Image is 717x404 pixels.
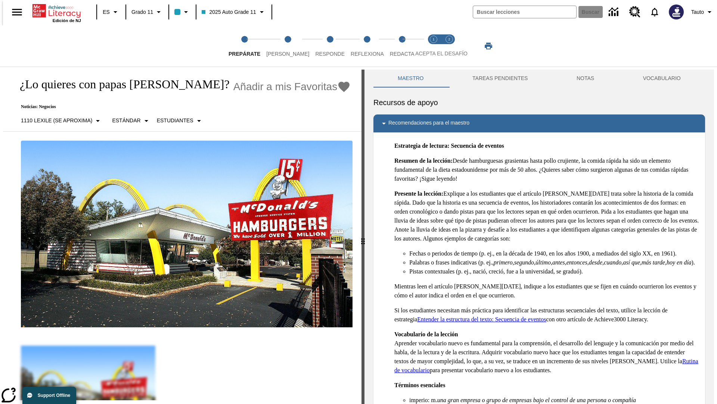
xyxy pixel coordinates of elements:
p: Estudiantes [157,117,193,125]
span: Grado 11 [131,8,153,16]
button: Support Offline [22,387,76,404]
button: Tipo de apoyo, Estándar [109,114,153,128]
div: Instructional Panel Tabs [373,70,705,88]
em: segundo [514,259,534,266]
em: desde [589,259,602,266]
div: activity [364,70,714,404]
span: ACEPTA EL DESAFÍO [415,50,468,56]
span: [PERSON_NAME] [266,51,309,57]
button: Responde step 3 of 5 [309,25,351,67]
p: Explique a los estudiantes que el artículo [PERSON_NAME][DATE] trata sobre la historia de la comi... [394,189,699,243]
em: primero [494,259,513,266]
span: Reflexiona [351,51,384,57]
p: Si los estudiantes necesitan más práctica para identificar las estructuras secuenciales del texto... [394,306,699,324]
em: más tarde [642,259,665,266]
div: reading [3,70,361,400]
button: Grado: Grado 11, Elige un grado [128,5,166,19]
button: Clase: 2025 Auto Grade 11, Selecciona una clase [199,5,269,19]
span: Responde [315,51,345,57]
button: Seleccionar estudiante [154,114,207,128]
span: Edición de NJ [53,18,81,23]
text: 2 [448,37,450,41]
p: 1110 Lexile (Se aproxima) [21,117,92,125]
li: Fechas o periodos de tiempo (p. ej., en la década de 1940, en los años 1900, a mediados del siglo... [409,249,699,258]
strong: Vocabulario de la lección [394,331,458,337]
span: ES [103,8,110,16]
button: Lenguaje: ES, Selecciona un idioma [99,5,123,19]
li: Pistas contextuales (p. ej., nació, creció, fue a la universidad, se graduó). [409,267,699,276]
button: Perfil/Configuración [688,5,717,19]
em: cuando [604,259,621,266]
button: Acepta el desafío lee step 1 of 2 [423,25,444,67]
button: Reflexiona step 4 of 5 [345,25,390,67]
button: Prepárate step 1 of 5 [223,25,266,67]
strong: Estrategia de lectura: Secuencia de eventos [394,143,504,149]
em: antes [552,259,565,266]
img: Avatar [669,4,684,19]
button: Abrir el menú lateral [6,1,28,23]
p: Recomendaciones para el maestro [388,119,469,128]
a: Centro de recursos, Se abrirá en una pestaña nueva. [625,2,645,22]
button: Redacta step 5 of 5 [384,25,420,67]
a: Centro de información [604,2,625,22]
div: Portada [32,3,81,23]
em: así que [623,259,640,266]
button: Maestro [373,70,448,88]
strong: Términos esenciales [394,382,445,388]
button: Seleccione Lexile, 1110 Lexile (Se aproxima) [18,114,105,128]
button: Añadir a mis Favoritas - ¿Lo quieres con papas fritas? [233,80,351,93]
strong: Presente la lección: [394,190,443,197]
button: VOCABULARIO [618,70,705,88]
div: Pulsa la tecla de intro o la barra espaciadora y luego presiona las flechas de derecha e izquierd... [361,70,364,404]
button: El color de la clase es azul claro. Cambiar el color de la clase. [171,5,193,19]
p: Aprender vocabulario nuevo es fundamental para la comprensión, el desarrollo del lenguaje y la co... [394,330,699,375]
div: Recomendaciones para el maestro [373,114,705,132]
em: una gran empresa o grupo de empresas bajo el control de una persona o compañía [437,397,636,403]
p: Noticias: Negocios [12,104,351,110]
em: entonces [567,259,587,266]
button: Escoja un nuevo avatar [664,2,688,22]
button: Imprimir [477,39,500,53]
p: Mientras leen el artículo [PERSON_NAME][DATE], indique a los estudiantes que se fijen en cuándo o... [394,282,699,300]
button: NOTAS [552,70,619,88]
p: Desde hamburguesas grasientas hasta pollo crujiente, la comida rápida ha sido un elemento fundame... [394,156,699,183]
strong: Resumen de la lección: [394,157,453,164]
button: Acepta el desafío contesta step 2 of 2 [438,25,460,67]
a: Notificaciones [645,2,664,22]
button: Lee step 2 of 5 [260,25,315,67]
input: Buscar campo [473,6,576,18]
span: Añadir a mis Favoritas [233,81,338,93]
text: 1 [432,37,434,41]
span: Support Offline [38,393,70,398]
span: Prepárate [229,51,260,57]
button: TAREAS PENDIENTES [448,70,552,88]
em: hoy en día [667,259,692,266]
span: 2025 Auto Grade 11 [202,8,256,16]
a: Entender la estructura del texto: Secuencia de eventos [417,316,546,322]
p: Estándar [112,117,140,125]
span: Tauto [691,8,704,16]
img: Uno de los primeros locales de McDonald's, con el icónico letrero rojo y los arcos amarillos. [21,141,353,328]
h6: Recursos de apoyo [373,97,705,108]
h1: ¿Lo quieres con papas [PERSON_NAME]? [12,77,230,91]
span: Redacta [390,51,415,57]
li: Palabras o frases indicativas (p. ej., , , , , , , , , , ). [409,258,699,267]
em: último [536,259,551,266]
